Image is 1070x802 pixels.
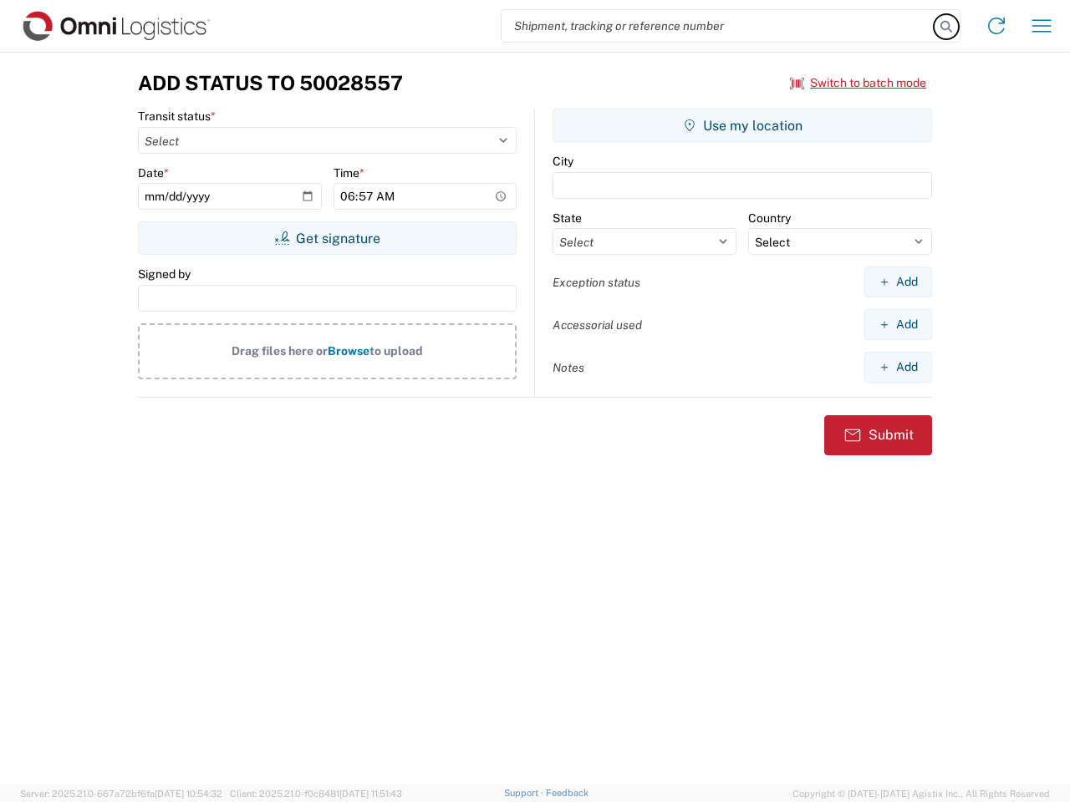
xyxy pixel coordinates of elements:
[138,266,191,282] label: Signed by
[138,71,403,95] h3: Add Status to 50028557
[864,266,932,297] button: Add
[553,317,642,332] label: Accessorial used
[790,69,926,97] button: Switch to batch mode
[138,109,216,124] label: Transit status
[339,789,402,799] span: [DATE] 11:51:43
[864,352,932,383] button: Add
[553,109,932,142] button: Use my location
[334,165,364,180] label: Time
[328,344,369,358] span: Browse
[553,275,640,290] label: Exception status
[369,344,423,358] span: to upload
[792,786,1050,801] span: Copyright © [DATE]-[DATE] Agistix Inc., All Rights Reserved
[230,789,402,799] span: Client: 2025.21.0-f0c8481
[504,788,546,798] a: Support
[138,165,169,180] label: Date
[864,309,932,340] button: Add
[748,211,791,226] label: Country
[553,211,582,226] label: State
[20,789,222,799] span: Server: 2025.21.0-667a72bf6fa
[155,789,222,799] span: [DATE] 10:54:32
[502,10,935,42] input: Shipment, tracking or reference number
[138,221,517,255] button: Get signature
[824,415,932,455] button: Submit
[553,154,573,169] label: City
[553,360,584,375] label: Notes
[546,788,588,798] a: Feedback
[232,344,328,358] span: Drag files here or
